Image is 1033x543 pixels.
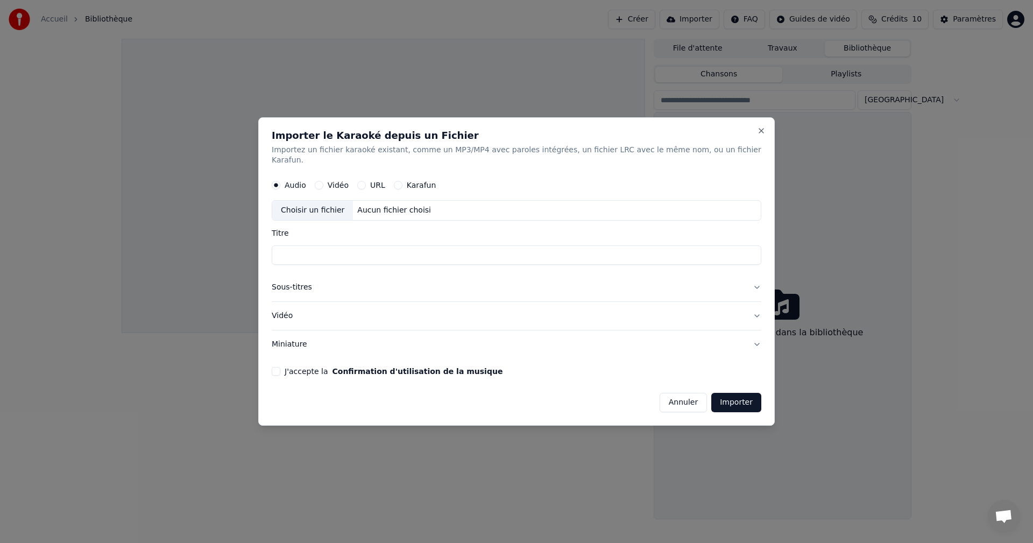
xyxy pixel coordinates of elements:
[272,302,761,330] button: Vidéo
[272,131,761,140] h2: Importer le Karaoké depuis un Fichier
[285,368,503,375] label: J'accepte la
[711,393,761,412] button: Importer
[272,201,353,221] div: Choisir un fichier
[660,393,707,412] button: Annuler
[272,274,761,302] button: Sous-titres
[370,182,385,189] label: URL
[353,206,435,216] div: Aucun fichier choisi
[272,145,761,166] p: Importez un fichier karaoké existant, comme un MP3/MP4 avec paroles intégrées, un fichier LRC ave...
[407,182,436,189] label: Karafun
[328,182,349,189] label: Vidéo
[332,368,503,375] button: J'accepte la
[272,230,761,237] label: Titre
[285,182,306,189] label: Audio
[272,330,761,358] button: Miniature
